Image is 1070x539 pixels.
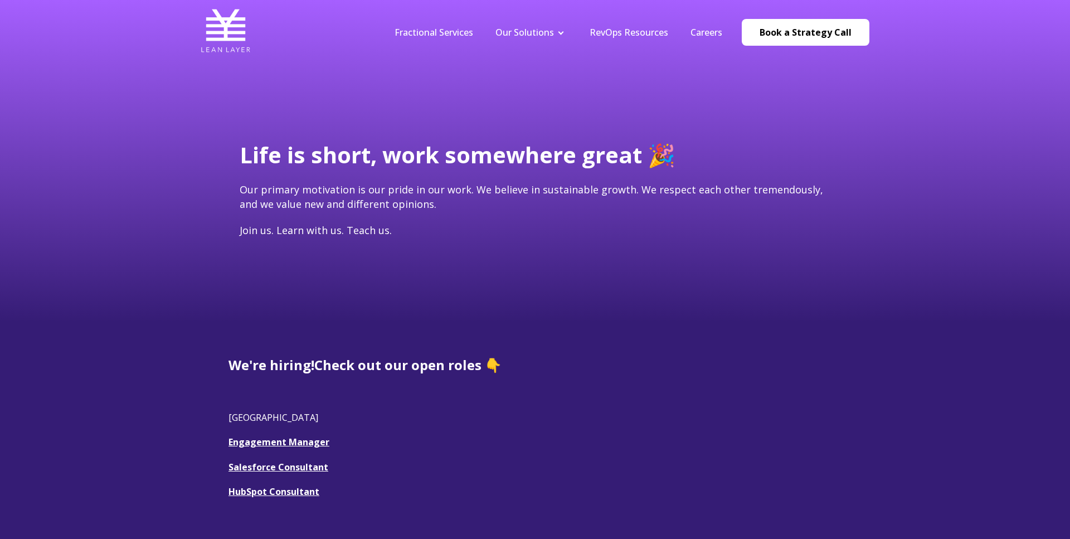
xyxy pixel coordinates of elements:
[228,356,314,374] span: We're hiring!
[383,26,733,38] div: Navigation Menu
[690,26,722,38] a: Careers
[201,6,251,56] img: Lean Layer Logo
[495,26,554,38] a: Our Solutions
[314,356,502,374] span: Check out our open roles 👇
[240,139,675,170] span: Life is short, work somewhere great 🎉
[395,26,473,38] a: Fractional Services
[240,224,392,237] span: Join us. Learn with us. Teach us.
[240,183,823,210] span: Our primary motivation is our pride in our work. We believe in sustainable growth. We respect eac...
[590,26,668,38] a: RevOps Resources
[228,485,319,498] a: HubSpot Consultant
[742,19,869,46] a: Book a Strategy Call
[228,436,329,448] a: Engagement Manager
[228,411,318,424] span: [GEOGRAPHIC_DATA]
[228,461,328,473] a: Salesforce Consultant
